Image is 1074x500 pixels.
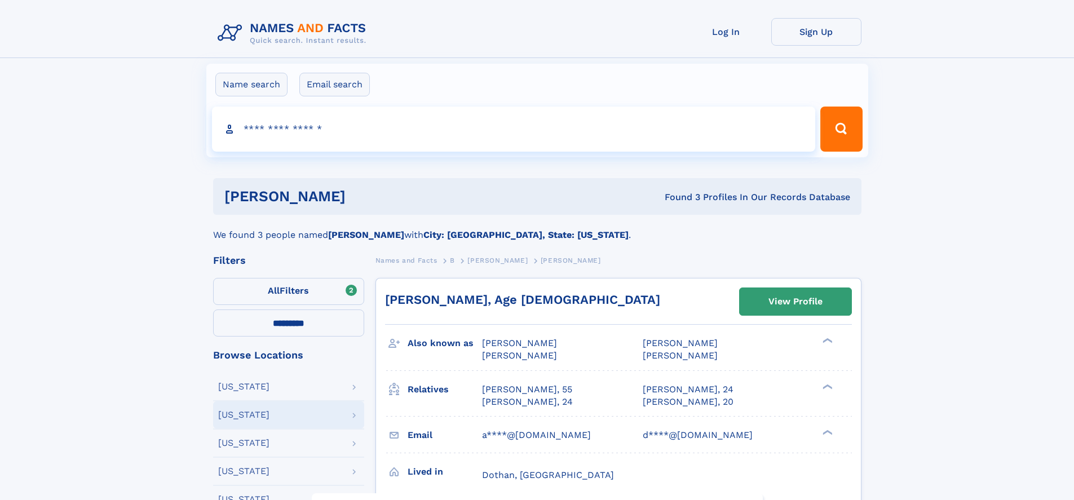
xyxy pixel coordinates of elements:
div: Filters [213,255,364,266]
span: [PERSON_NAME] [643,350,718,361]
span: [PERSON_NAME] [482,350,557,361]
label: Name search [215,73,288,96]
b: [PERSON_NAME] [328,229,404,240]
span: B [450,256,455,264]
a: B [450,253,455,267]
label: Filters [213,278,364,305]
h3: Also known as [408,334,482,353]
button: Search Button [820,107,862,152]
div: ❯ [820,383,833,390]
div: [US_STATE] [218,410,269,419]
span: All [268,285,280,296]
span: Dothan, [GEOGRAPHIC_DATA] [482,470,614,480]
div: Found 3 Profiles In Our Records Database [505,191,850,203]
div: We found 3 people named with . [213,215,861,242]
a: [PERSON_NAME], Age [DEMOGRAPHIC_DATA] [385,293,660,307]
h1: [PERSON_NAME] [224,189,505,203]
a: Names and Facts [375,253,437,267]
span: [PERSON_NAME] [467,256,528,264]
div: [US_STATE] [218,439,269,448]
div: [US_STATE] [218,382,269,391]
a: Sign Up [771,18,861,46]
a: [PERSON_NAME], 20 [643,396,733,408]
a: View Profile [740,288,851,315]
div: ❯ [820,428,833,436]
h3: Lived in [408,462,482,481]
a: [PERSON_NAME] [467,253,528,267]
a: [PERSON_NAME], 24 [643,383,733,396]
a: [PERSON_NAME], 24 [482,396,573,408]
div: View Profile [768,289,823,315]
h3: Relatives [408,380,482,399]
a: Log In [681,18,771,46]
div: ❯ [820,337,833,344]
input: search input [212,107,816,152]
h3: Email [408,426,482,445]
div: Browse Locations [213,350,364,360]
div: [US_STATE] [218,467,269,476]
a: [PERSON_NAME], 55 [482,383,572,396]
span: [PERSON_NAME] [643,338,718,348]
span: [PERSON_NAME] [482,338,557,348]
b: City: [GEOGRAPHIC_DATA], State: [US_STATE] [423,229,629,240]
img: Logo Names and Facts [213,18,375,48]
span: [PERSON_NAME] [541,256,601,264]
label: Email search [299,73,370,96]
